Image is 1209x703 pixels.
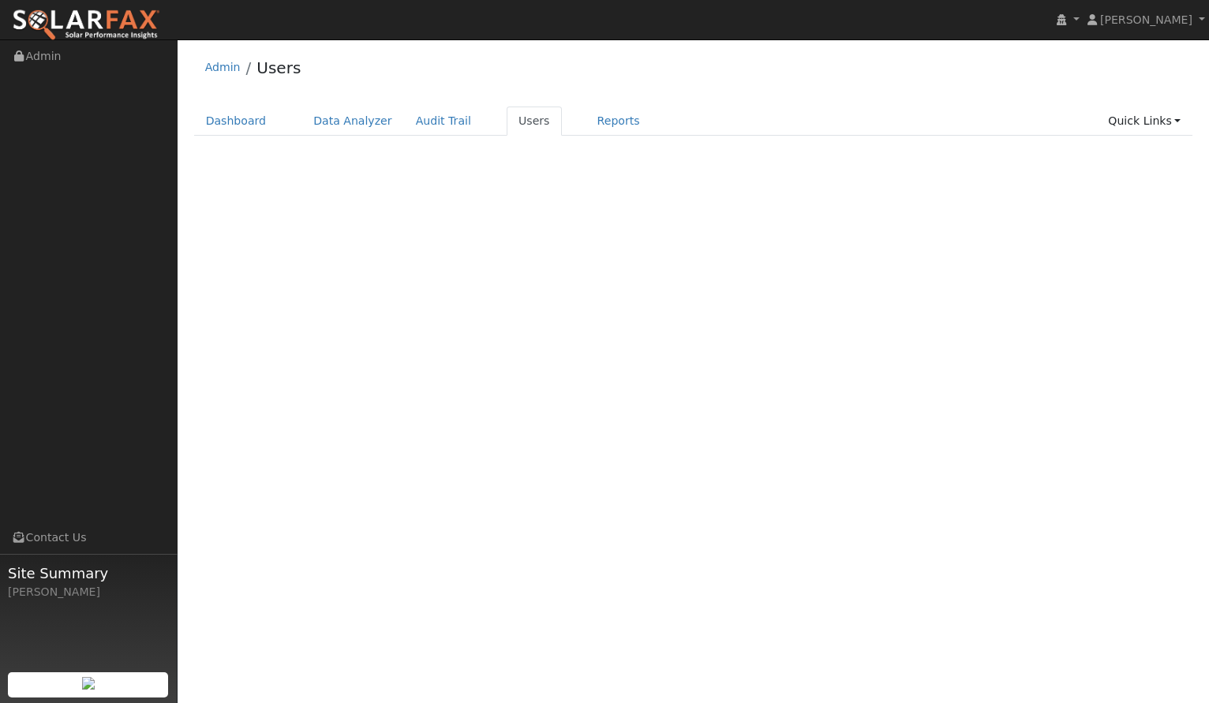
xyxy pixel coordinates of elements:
a: Audit Trail [404,107,483,136]
a: Reports [586,107,652,136]
a: Users [507,107,562,136]
a: Users [256,58,301,77]
div: [PERSON_NAME] [8,584,169,600]
img: SolarFax [12,9,160,42]
a: Quick Links [1096,107,1192,136]
a: Admin [205,61,241,73]
span: Site Summary [8,563,169,584]
a: Data Analyzer [301,107,404,136]
span: [PERSON_NAME] [1100,13,1192,26]
a: Dashboard [194,107,279,136]
img: retrieve [82,677,95,690]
